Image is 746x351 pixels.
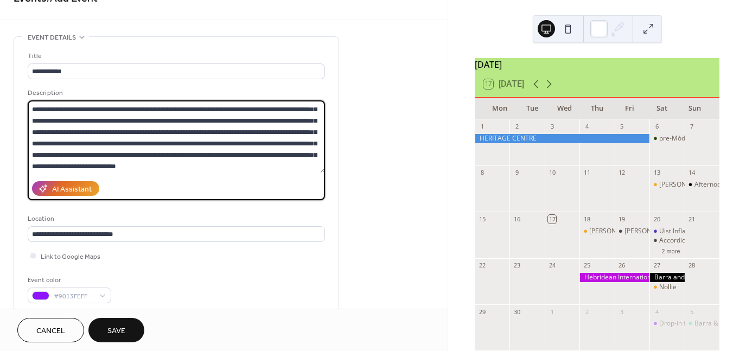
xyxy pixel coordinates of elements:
[36,326,65,337] span: Cancel
[649,134,684,143] div: pre-Mòd cèilidh
[513,215,521,223] div: 16
[688,169,696,177] div: 14
[653,215,661,223] div: 20
[657,246,684,255] button: 2 more
[659,319,714,328] div: Drop-in for Coffee
[52,184,92,195] div: AI Assistant
[478,169,486,177] div: 8
[649,227,684,236] div: Uist Inflatables
[28,275,109,286] div: Event color
[581,98,614,119] div: Thu
[548,308,556,316] div: 1
[618,215,626,223] div: 19
[88,318,144,342] button: Save
[478,123,486,131] div: 1
[688,215,696,223] div: 21
[589,227,640,236] div: [PERSON_NAME]
[618,308,626,316] div: 3
[548,261,556,270] div: 24
[649,180,684,189] div: Dylan
[516,98,549,119] div: Tue
[678,98,711,119] div: Sun
[618,169,626,177] div: 12
[583,215,591,223] div: 18
[583,261,591,270] div: 25
[579,273,649,282] div: Hebridean International Film Festival
[475,134,649,143] div: HERITAGE CENTRE
[659,180,710,189] div: [PERSON_NAME]
[659,283,677,292] div: Nollie
[548,215,556,223] div: 17
[649,273,684,282] div: Barra and Vatersay Mod
[41,251,100,263] span: Link to Google Maps
[685,180,719,189] div: Afternoon Coffee and Bingo
[583,123,591,131] div: 4
[583,169,591,177] div: 11
[107,326,125,337] span: Save
[615,227,649,236] div: Sandy Brechin Band
[646,98,678,119] div: Sat
[618,123,626,131] div: 5
[17,318,84,342] button: Cancel
[28,87,323,99] div: Description
[688,261,696,270] div: 28
[513,308,521,316] div: 30
[28,50,323,62] div: Title
[483,98,516,119] div: Mon
[478,308,486,316] div: 29
[688,123,696,131] div: 7
[513,123,521,131] div: 2
[478,261,486,270] div: 22
[649,319,684,328] div: Drop-in for Coffee
[28,32,76,43] span: Event details
[659,227,704,236] div: Uist Inflatables
[513,261,521,270] div: 23
[548,123,556,131] div: 3
[475,58,719,71] div: [DATE]
[653,169,661,177] div: 13
[618,261,626,270] div: 26
[549,98,581,119] div: Wed
[28,213,323,225] div: Location
[653,123,661,131] div: 6
[653,308,661,316] div: 4
[649,283,684,292] div: Nollie
[613,98,646,119] div: Fri
[688,308,696,316] div: 5
[685,319,719,328] div: Barra & Vatersay Triathlon
[653,261,661,270] div: 27
[513,169,521,177] div: 9
[548,169,556,177] div: 10
[54,291,94,302] span: #9013FEFF
[478,215,486,223] div: 15
[579,227,614,236] div: Sandy Brechin
[32,181,99,196] button: AI Assistant
[649,236,684,245] div: Accordion Workshop - Sandy Brechin
[624,227,693,236] div: [PERSON_NAME] Band
[659,134,706,143] div: pre-Mòd cèilidh
[583,308,591,316] div: 2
